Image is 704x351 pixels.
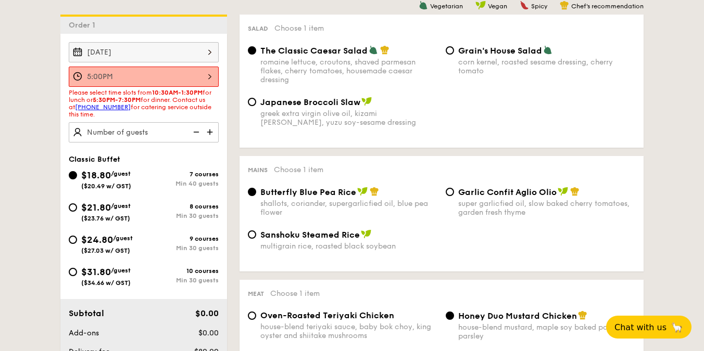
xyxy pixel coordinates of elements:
[81,202,111,213] span: $21.80
[195,308,219,318] span: $0.00
[144,244,219,252] div: Min 30 guests
[357,187,368,196] img: icon-vegan.f8ff3823.svg
[144,203,219,210] div: 8 courses
[446,46,454,55] input: Grain's House Saladcorn kernel, roasted sesame dressing, cherry tomato
[69,122,219,142] input: Number of guests
[614,322,667,332] span: Chat with us
[111,170,131,177] span: /guest
[144,212,219,219] div: Min 30 guests
[475,1,486,10] img: icon-vegan.f8ff3823.svg
[69,268,77,276] input: $31.80/guest($34.66 w/ GST)10 coursesMin 30 guests
[260,187,356,197] span: Butterfly Blue Pea Rice
[260,109,437,127] div: greek extra virgin olive oil, kizami [PERSON_NAME], yuzu soy-sesame dressing
[69,67,219,87] input: Event time
[93,96,141,103] strong: 5:30PM-7:30PM
[144,235,219,242] div: 9 courses
[260,58,437,84] div: romaine lettuce, croutons, shaved parmesan flakes, cherry tomatoes, housemade caesar dressing
[248,46,256,55] input: The Classic Caesar Saladromaine lettuce, croutons, shaved parmesan flakes, cherry tomatoes, house...
[111,267,131,274] span: /guest
[274,24,324,33] span: Choose 1 item
[111,202,131,210] span: /guest
[446,188,454,196] input: Garlic Confit Aglio Oliosuper garlicfied oil, slow baked cherry tomatoes, garden fresh thyme
[543,45,552,55] img: icon-vegetarian.fe4039eb.svg
[458,46,542,56] span: Grain's House Salad
[270,289,320,298] span: Choose 1 item
[274,165,323,174] span: Choose 1 item
[203,122,219,142] img: icon-add.58712e84.svg
[75,103,131,111] a: [PHONE_NUMBER]
[69,329,99,337] span: Add-ons
[69,171,77,179] input: $18.80/guest($20.49 w/ GST)7 coursesMin 40 guests
[488,3,507,10] span: Vegan
[81,215,130,222] span: ($23.76 w/ GST)
[198,329,219,337] span: $0.00
[81,247,130,254] span: ($27.03 w/ GST)
[81,170,111,181] span: $18.80
[260,46,368,56] span: The Classic Caesar Salad
[260,230,360,240] span: Sanshoku Steamed Rice
[671,321,683,333] span: 🦙
[260,310,394,320] span: Oven-Roasted Teriyaki Chicken
[458,199,635,217] div: super garlicfied oil, slow baked cherry tomatoes, garden fresh thyme
[248,188,256,196] input: Butterfly Blue Pea Riceshallots, coriander, supergarlicfied oil, blue pea flower
[144,277,219,284] div: Min 30 guests
[81,266,111,278] span: $31.80
[144,267,219,275] div: 10 courses
[458,58,635,75] div: corn kernel, roasted sesame dressing, cherry tomato
[570,187,580,196] img: icon-chef-hat.a58ddaea.svg
[361,229,371,239] img: icon-vegan.f8ff3823.svg
[144,171,219,178] div: 7 courses
[248,290,264,297] span: Meat
[248,166,268,174] span: Mains
[578,310,587,320] img: icon-chef-hat.a58ddaea.svg
[81,183,131,190] span: ($20.49 w/ GST)
[260,322,437,340] div: house-blend teriyaki sauce, baby bok choy, king oyster and shiitake mushrooms
[69,89,211,118] span: Please select time slots from for lunch or for dinner. Contact us at for catering service outside...
[144,180,219,187] div: Min 40 guests
[69,308,104,318] span: Subtotal
[458,323,635,341] div: house-blend mustard, maple soy baked potato, parsley
[152,89,203,96] strong: 10:30AM-1:30PM
[69,21,99,30] span: Order 1
[248,230,256,239] input: Sanshoku Steamed Ricemultigrain rice, roasted black soybean
[260,199,437,217] div: shallots, coriander, supergarlicfied oil, blue pea flower
[520,1,529,10] img: icon-spicy.37a8142b.svg
[187,122,203,142] img: icon-reduce.1d2dbef1.svg
[361,97,372,106] img: icon-vegan.f8ff3823.svg
[81,234,113,245] span: $24.80
[113,235,133,242] span: /guest
[560,1,569,10] img: icon-chef-hat.a58ddaea.svg
[606,316,692,339] button: Chat with us🦙
[446,311,454,320] input: Honey Duo Mustard Chickenhouse-blend mustard, maple soy baked potato, parsley
[531,3,547,10] span: Spicy
[419,1,428,10] img: icon-vegetarian.fe4039eb.svg
[248,311,256,320] input: Oven-Roasted Teriyaki Chickenhouse-blend teriyaki sauce, baby bok choy, king oyster and shiitake ...
[458,311,577,321] span: Honey Duo Mustard Chicken
[69,236,77,244] input: $24.80/guest($27.03 w/ GST)9 coursesMin 30 guests
[260,97,360,107] span: Japanese Broccoli Slaw
[369,45,378,55] img: icon-vegetarian.fe4039eb.svg
[248,98,256,106] input: Japanese Broccoli Slawgreek extra virgin olive oil, kizami [PERSON_NAME], yuzu soy-sesame dressing
[458,187,557,197] span: Garlic Confit Aglio Olio
[430,3,463,10] span: Vegetarian
[370,187,379,196] img: icon-chef-hat.a58ddaea.svg
[571,3,644,10] span: Chef's recommendation
[248,25,268,32] span: Salad
[69,155,120,164] span: Classic Buffet
[81,279,131,287] span: ($34.66 w/ GST)
[260,242,437,251] div: multigrain rice, roasted black soybean
[558,187,568,196] img: icon-vegan.f8ff3823.svg
[69,203,77,212] input: $21.80/guest($23.76 w/ GST)8 coursesMin 30 guests
[380,45,389,55] img: icon-chef-hat.a58ddaea.svg
[69,42,219,62] input: Event date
